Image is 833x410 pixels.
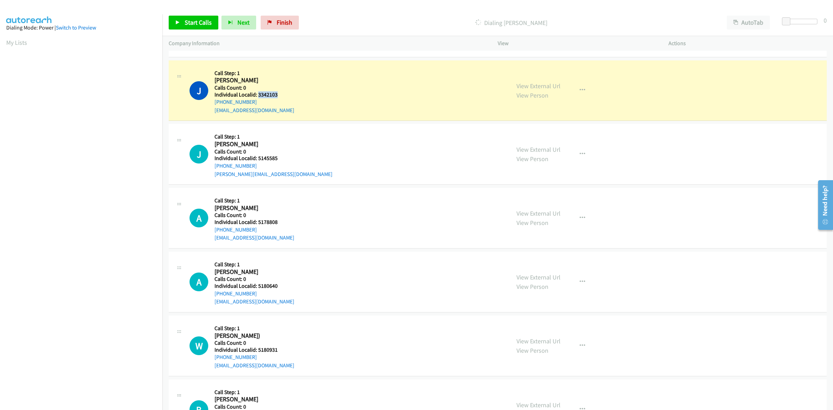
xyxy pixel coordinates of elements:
button: AutoTab [727,16,770,30]
h5: Calls Count: 0 [214,212,294,219]
a: [EMAIL_ADDRESS][DOMAIN_NAME] [214,234,294,241]
h5: Call Step: 1 [214,133,333,140]
h1: A [190,209,208,227]
h1: W [190,336,208,355]
h2: [PERSON_NAME] [214,140,292,148]
h2: [PERSON_NAME]) [214,332,292,340]
a: View External Url [516,401,561,409]
a: [PHONE_NUMBER] [214,162,257,169]
h5: Calls Count: 0 [214,84,294,91]
a: [EMAIL_ADDRESS][DOMAIN_NAME] [214,298,294,305]
h5: Individual Localid: 5145585 [214,155,333,162]
a: [PHONE_NUMBER] [214,226,257,233]
p: Company Information [169,39,485,48]
h5: Individual Localid: 5178808 [214,219,294,226]
a: [PHONE_NUMBER] [214,99,257,105]
h5: Call Step: 1 [214,325,294,332]
iframe: Dialpad [6,53,162,383]
h5: Call Step: 1 [214,70,294,77]
a: [PHONE_NUMBER] [214,354,257,360]
a: View External Url [516,209,561,217]
a: My Lists [6,39,27,47]
h1: J [190,145,208,164]
h2: [PERSON_NAME] [214,395,292,403]
a: View Person [516,283,548,291]
h1: A [190,273,208,291]
a: View Person [516,155,548,163]
div: The call is yet to be attempted [190,209,208,227]
iframe: Resource Center [813,177,833,233]
h2: [PERSON_NAME] [214,268,292,276]
div: 0 [824,16,827,25]
a: Start Calls [169,16,218,30]
a: [EMAIL_ADDRESS][DOMAIN_NAME] [214,107,294,114]
h2: [PERSON_NAME] [214,76,292,84]
h5: Call Step: 1 [214,261,294,268]
h5: Individual Localid: 3342103 [214,91,294,98]
a: View External Url [516,145,561,153]
h5: Individual Localid: 5180931 [214,346,294,353]
a: View External Url [516,273,561,281]
a: View Person [516,91,548,99]
h5: Calls Count: 0 [214,148,333,155]
h5: Call Step: 1 [214,197,294,204]
span: Finish [277,18,292,26]
a: Switch to Preview [56,24,96,31]
h5: Individual Localid: 5180640 [214,283,294,290]
p: Dialing [PERSON_NAME] [308,18,714,27]
div: The call is yet to be attempted [190,336,208,355]
a: [PERSON_NAME][EMAIL_ADDRESS][DOMAIN_NAME] [214,171,333,177]
h5: Calls Count: 0 [214,340,294,346]
div: The call is yet to be attempted [190,273,208,291]
h5: Calls Count: 0 [214,276,294,283]
a: [PHONE_NUMBER] [214,290,257,297]
button: Next [221,16,256,30]
a: View External Url [516,337,561,345]
a: Finish [261,16,299,30]
div: Dialing Mode: Power | [6,24,156,32]
a: View External Url [516,82,561,90]
a: [EMAIL_ADDRESS][DOMAIN_NAME] [214,362,294,369]
span: Start Calls [185,18,212,26]
h2: [PERSON_NAME] [214,204,292,212]
p: View [498,39,656,48]
a: View Person [516,346,548,354]
a: View Person [516,219,548,227]
span: Next [237,18,250,26]
h5: Call Step: 1 [214,389,294,396]
h1: J [190,81,208,100]
p: Actions [668,39,827,48]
